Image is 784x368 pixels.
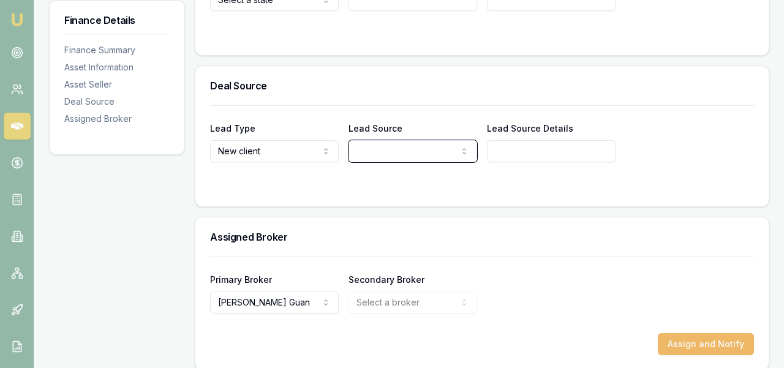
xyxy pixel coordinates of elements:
[64,113,170,125] div: Assigned Broker
[64,96,170,108] div: Deal Source
[210,232,754,242] h3: Assigned Broker
[210,274,272,285] label: Primary Broker
[10,12,24,27] img: emu-icon-u.png
[64,61,170,73] div: Asset Information
[349,123,402,133] label: Lead Source
[658,333,754,355] button: Assign and Notify
[210,123,255,133] label: Lead Type
[64,15,170,25] h3: Finance Details
[64,78,170,91] div: Asset Seller
[64,44,170,56] div: Finance Summary
[487,123,573,133] label: Lead Source Details
[210,81,754,91] h3: Deal Source
[349,274,424,285] label: Secondary Broker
